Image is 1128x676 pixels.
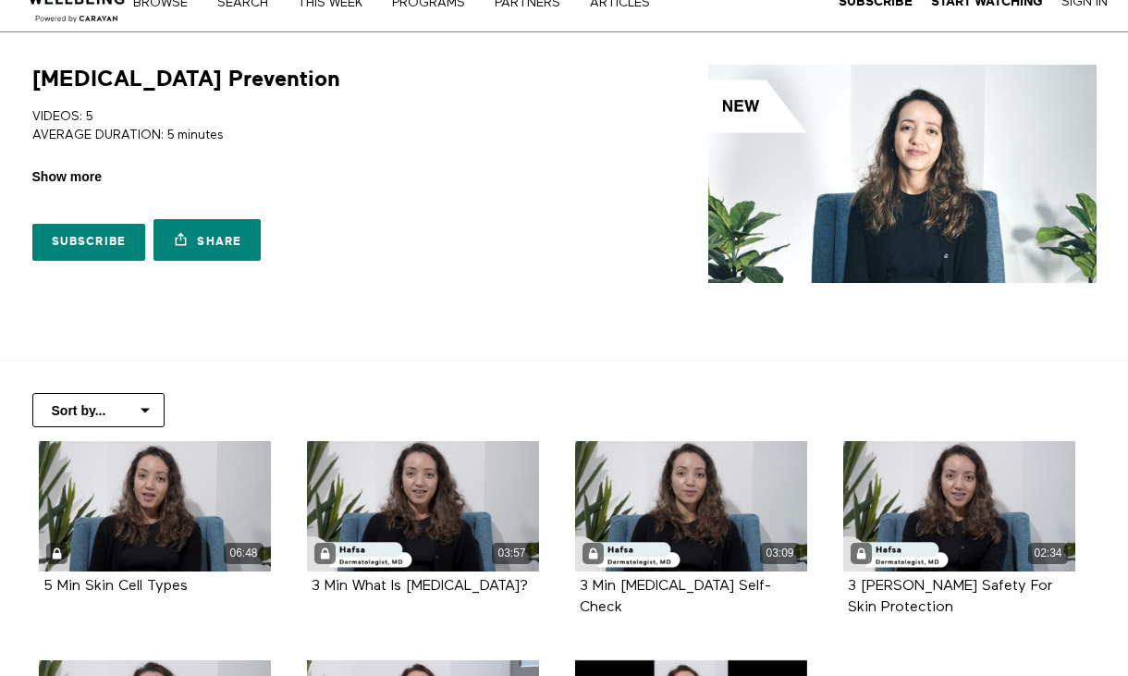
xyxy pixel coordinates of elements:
[43,579,188,593] a: 5 Min Skin Cell Types
[32,65,340,93] h1: [MEDICAL_DATA] Prevention
[492,543,532,564] div: 03:57
[43,579,188,594] strong: 5 Min Skin Cell Types
[580,579,771,615] strong: 3 Min Skin Cancer Self-Check
[848,579,1052,614] a: 3 [PERSON_NAME] Safety For Skin Protection
[224,543,264,564] div: 06:48
[760,543,800,564] div: 03:09
[32,224,146,261] a: Subscribe
[1028,543,1068,564] div: 02:34
[575,441,807,572] a: 3 Min Skin Cancer Self-Check 03:09
[312,579,528,593] a: 3 Min What Is [MEDICAL_DATA]?
[843,441,1075,572] a: 3 Min Sun Safety For Skin Protection 02:34
[708,65,1096,283] img: Skin Cancer Prevention
[848,579,1052,615] strong: 3 Min Sun Safety For Skin Protection
[153,219,261,261] a: Share
[580,579,771,614] a: 3 Min [MEDICAL_DATA] Self-Check
[312,579,528,594] strong: 3 Min What Is Skin Cancer?
[32,167,102,187] span: Show more
[307,441,539,572] a: 3 Min What Is Skin Cancer? 03:57
[32,107,558,145] p: VIDEOS: 5 AVERAGE DURATION: 5 minutes
[39,441,271,572] a: 5 Min Skin Cell Types 06:48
